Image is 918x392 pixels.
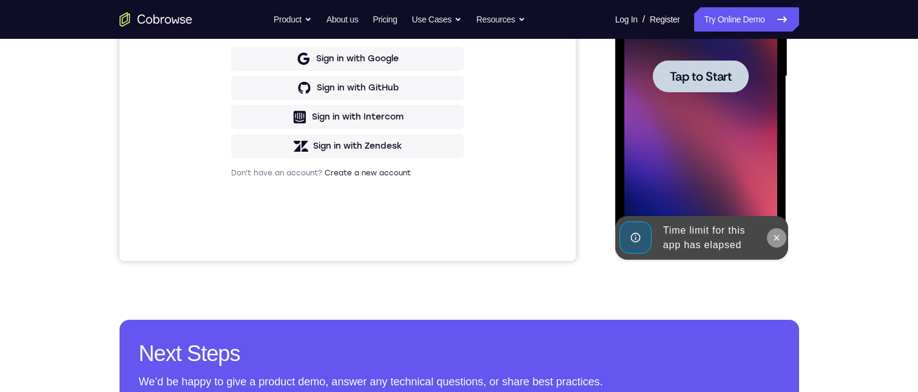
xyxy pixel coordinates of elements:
div: Sign in with Intercom [192,257,284,269]
button: Use Cases [412,7,462,32]
a: Create a new account [205,314,291,323]
div: Time limit for this app has elapsed [43,321,149,360]
button: Sign in with Google [112,192,345,217]
a: About us [326,7,358,32]
a: Go to the home page [120,12,192,27]
a: Log In [615,7,638,32]
div: Sign in with Zendesk [194,286,283,298]
span: Tap to Start [55,173,116,185]
button: Sign in with Intercom [112,251,345,275]
div: Sign in with Google [197,198,279,211]
p: We’d be happy to give a product demo, answer any technical questions, or share best practices. [139,373,780,390]
button: Product [274,7,312,32]
p: Don't have an account? [112,314,345,323]
a: Try Online Demo [694,7,798,32]
div: Sign in with GitHub [197,228,279,240]
a: Pricing [373,7,397,32]
button: Sign in with Zendesk [112,280,345,304]
span: / [643,12,645,27]
button: Tap to Start [38,163,133,195]
h2: Next Steps [139,339,780,368]
button: Sign in with GitHub [112,221,345,246]
p: or [222,174,235,183]
button: Resources [476,7,525,32]
a: Register [650,7,680,32]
